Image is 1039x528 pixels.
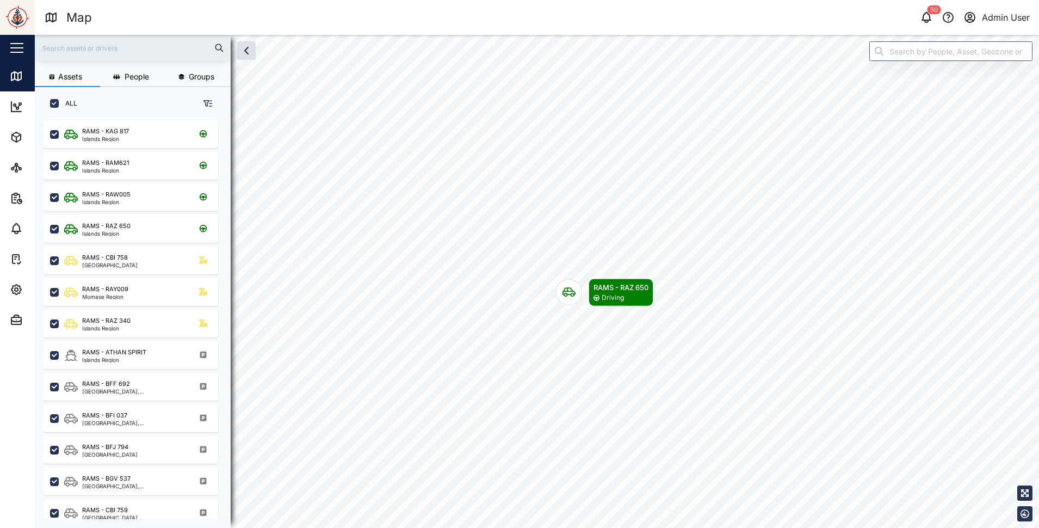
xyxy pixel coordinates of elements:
[41,40,224,56] input: Search assets or drivers
[82,348,146,357] div: RAMS - ATHAN SPIRIT
[82,515,186,520] div: [GEOGRAPHIC_DATA], [GEOGRAPHIC_DATA]
[28,162,54,174] div: Sites
[82,389,186,394] div: [GEOGRAPHIC_DATA], [GEOGRAPHIC_DATA]
[28,284,67,296] div: Settings
[66,8,92,27] div: Map
[5,5,29,29] img: Main Logo
[869,41,1032,61] input: Search by People, Asset, Geozone or Place
[35,35,1039,528] canvas: Map
[82,294,128,299] div: Momase Region
[82,168,129,173] div: Islands Region
[82,253,128,262] div: RAMS - CBI 758
[556,279,653,306] div: Map marker
[28,70,53,82] div: Map
[927,5,941,14] div: 50
[82,357,146,363] div: Islands Region
[28,192,65,204] div: Reports
[82,379,130,389] div: RAMS - BFF 692
[82,443,128,452] div: RAMS - BFJ 794
[59,99,77,108] label: ALL
[82,411,127,420] div: RAMS - BFI 037
[82,483,186,489] div: [GEOGRAPHIC_DATA], [GEOGRAPHIC_DATA]
[28,131,62,143] div: Assets
[82,136,129,142] div: Islands Region
[593,282,648,293] div: RAMS - RAZ 650
[28,101,77,113] div: Dashboard
[58,73,82,81] span: Assets
[82,316,131,326] div: RAMS - RAZ 340
[82,262,138,268] div: [GEOGRAPHIC_DATA]
[962,10,1030,25] button: Admin User
[82,199,131,205] div: Islands Region
[602,293,624,303] div: Driving
[82,452,138,457] div: [GEOGRAPHIC_DATA]
[125,73,149,81] span: People
[82,506,128,515] div: RAMS - CBI 759
[82,474,131,483] div: RAMS - BGV 537
[82,158,129,168] div: RAMS - RAM621
[82,222,131,231] div: RAMS - RAZ 650
[82,285,128,294] div: RAMS - RAY009
[28,223,62,235] div: Alarms
[82,231,131,236] div: Islands Region
[82,127,129,136] div: RAMS - KAG 817
[28,314,60,326] div: Admin
[82,326,131,331] div: Islands Region
[28,253,58,265] div: Tasks
[82,420,186,426] div: [GEOGRAPHIC_DATA], [GEOGRAPHIC_DATA]
[982,11,1030,24] div: Admin User
[189,73,214,81] span: Groups
[44,116,230,519] div: grid
[82,190,131,199] div: RAMS - RAW005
